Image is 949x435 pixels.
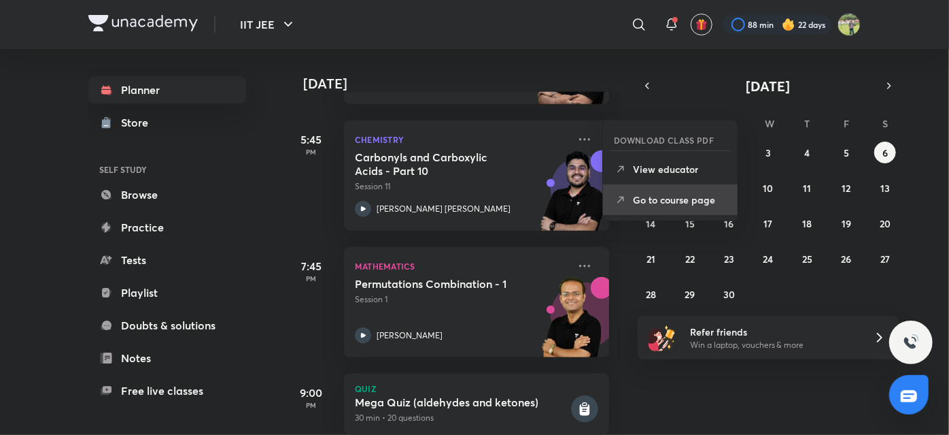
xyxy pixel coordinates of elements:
[284,401,339,409] p: PM
[679,248,701,270] button: September 22, 2025
[690,325,857,339] h6: Refer friends
[377,203,511,215] p: [PERSON_NAME] [PERSON_NAME]
[88,76,246,103] a: Planner
[633,193,727,207] p: Go to course page
[649,324,676,351] img: referral
[763,217,772,230] abbr: September 17, 2025
[746,77,791,95] span: [DATE]
[640,248,662,270] button: September 21, 2025
[88,15,198,35] a: Company Logo
[882,146,888,159] abbr: September 6, 2025
[880,253,890,265] abbr: September 27, 2025
[882,117,888,130] abbr: Saturday
[640,212,662,234] button: September 14, 2025
[646,253,655,265] abbr: September 21, 2025
[804,146,810,159] abbr: September 4, 2025
[303,76,623,92] h4: [DATE]
[88,214,246,241] a: Practice
[757,212,779,234] button: September 17, 2025
[88,246,246,274] a: Tests
[534,277,609,371] img: unacademy
[874,142,896,163] button: September 6, 2025
[232,11,305,38] button: IIT JEE
[724,253,734,265] abbr: September 23, 2025
[355,293,568,306] p: Session 1
[874,212,896,234] button: September 20, 2025
[695,18,708,31] img: avatar
[796,212,818,234] button: September 18, 2025
[640,283,662,305] button: September 28, 2025
[874,248,896,270] button: September 27, 2025
[844,146,849,159] abbr: September 5, 2025
[88,15,198,31] img: Company Logo
[835,142,857,163] button: September 5, 2025
[844,117,849,130] abbr: Friday
[121,114,156,131] div: Store
[719,283,740,305] button: September 30, 2025
[727,117,732,130] abbr: Tuesday
[355,277,524,291] h5: Permutations Combination - 1
[838,13,861,36] img: KRISH JINDAL
[903,334,919,351] img: ttu
[841,253,851,265] abbr: September 26, 2025
[88,312,246,339] a: Doubts & solutions
[796,248,818,270] button: September 25, 2025
[355,150,524,178] h5: Carbonyls and Carboxylic Acids - Part 10
[355,396,568,409] h5: Mega Quiz (aldehydes and ketones)
[284,385,339,401] h5: 9:00
[757,177,779,199] button: September 10, 2025
[679,283,701,305] button: September 29, 2025
[649,117,654,130] abbr: Sunday
[691,14,712,35] button: avatar
[88,377,246,404] a: Free live classes
[88,109,246,136] a: Store
[355,258,568,274] p: Mathematics
[355,412,568,424] p: 30 min • 20 questions
[633,162,727,176] p: View educator
[88,279,246,306] a: Playlist
[284,258,339,274] h5: 7:45
[355,385,598,393] p: Quiz
[880,217,891,230] abbr: September 20, 2025
[757,142,779,163] button: September 3, 2025
[284,148,339,156] p: PM
[763,182,773,195] abbr: September 10, 2025
[719,248,740,270] button: September 23, 2025
[657,76,880,95] button: [DATE]
[685,253,695,265] abbr: September 22, 2025
[803,182,811,195] abbr: September 11, 2025
[614,134,714,146] h6: DOWNLOAD CLASS PDF
[723,288,735,301] abbr: September 30, 2025
[835,248,857,270] button: September 26, 2025
[765,146,771,159] abbr: September 3, 2025
[796,142,818,163] button: September 4, 2025
[377,329,443,342] p: [PERSON_NAME]
[685,288,695,301] abbr: September 29, 2025
[842,182,850,195] abbr: September 12, 2025
[679,212,701,234] button: September 15, 2025
[355,180,568,193] p: Session 11
[725,217,734,230] abbr: September 16, 2025
[355,131,568,148] p: Chemistry
[835,212,857,234] button: September 19, 2025
[880,182,890,195] abbr: September 13, 2025
[284,131,339,148] h5: 5:45
[687,117,695,130] abbr: Monday
[646,217,656,230] abbr: September 14, 2025
[763,253,773,265] abbr: September 24, 2025
[719,212,740,234] button: September 16, 2025
[835,177,857,199] button: September 12, 2025
[534,150,609,244] img: unacademy
[796,177,818,199] button: September 11, 2025
[646,288,656,301] abbr: September 28, 2025
[782,18,795,31] img: streak
[88,181,246,208] a: Browse
[874,177,896,199] button: September 13, 2025
[690,339,857,351] p: Win a laptop, vouchers & more
[685,217,695,230] abbr: September 15, 2025
[802,253,812,265] abbr: September 25, 2025
[804,117,810,130] abbr: Thursday
[842,217,851,230] abbr: September 19, 2025
[757,248,779,270] button: September 24, 2025
[88,344,246,372] a: Notes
